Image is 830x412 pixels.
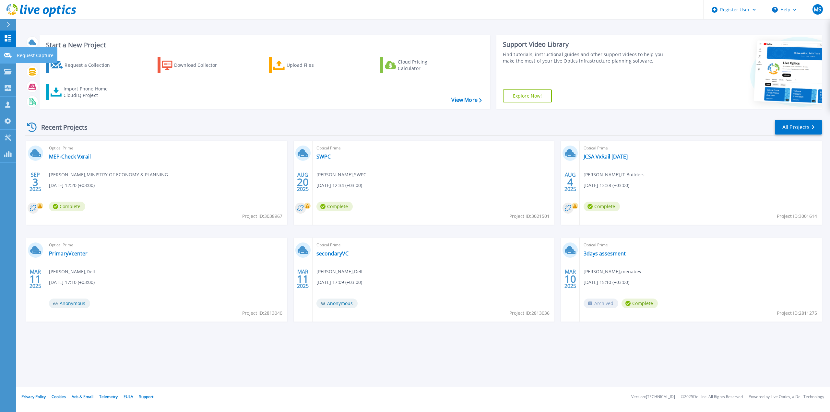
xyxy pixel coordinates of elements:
a: SWPC [316,153,331,160]
span: Optical Prime [584,145,818,152]
div: Upload Files [287,59,338,72]
a: MEP-Check Vxrail [49,153,91,160]
a: Ads & Email [72,394,93,399]
span: [DATE] 17:10 (+03:00) [49,279,95,286]
span: 11 [30,276,41,282]
span: Optical Prime [49,241,283,249]
span: [PERSON_NAME] , SWPC [316,171,366,178]
span: 3 [32,179,38,185]
span: Project ID: 3038967 [242,213,282,220]
span: Optical Prime [584,241,818,249]
span: [PERSON_NAME] , menabev [584,268,641,275]
span: [PERSON_NAME] , Dell [49,268,95,275]
h3: Start a New Project [46,41,481,49]
a: Cloud Pricing Calculator [380,57,453,73]
li: © 2025 Dell Inc. All Rights Reserved [681,395,743,399]
span: 20 [297,179,309,185]
p: Request Capture [17,47,53,64]
a: secondaryVC [316,250,349,257]
a: JCSA VxRail [DATE] [584,153,628,160]
span: 11 [297,276,309,282]
span: Optical Prime [316,241,551,249]
div: Request a Collection [65,59,116,72]
li: Powered by Live Optics, a Dell Technology [749,395,824,399]
div: Cloud Pricing Calculator [398,59,450,72]
span: Optical Prime [49,145,283,152]
span: [PERSON_NAME] , Dell [316,268,362,275]
div: Recent Projects [25,119,96,135]
div: Import Phone Home CloudIQ Project [64,86,114,99]
span: Optical Prime [316,145,551,152]
li: Version: [TECHNICAL_ID] [631,395,675,399]
a: Explore Now! [503,89,552,102]
span: Project ID: 2813040 [242,310,282,317]
span: [DATE] 12:34 (+03:00) [316,182,362,189]
a: EULA [124,394,133,399]
span: Anonymous [316,299,358,308]
div: MAR 2025 [564,267,576,291]
span: Complete [584,202,620,211]
span: Complete [316,202,353,211]
a: All Projects [775,120,822,135]
div: Support Video Library [503,40,671,49]
a: 3days assesment [584,250,626,257]
div: SEP 2025 [29,170,41,194]
a: PrimaryVcenter [49,250,88,257]
a: Telemetry [99,394,118,399]
span: [DATE] 15:10 (+03:00) [584,279,629,286]
span: [PERSON_NAME] , IT Builders [584,171,645,178]
a: Download Collector [158,57,230,73]
span: [DATE] 13:38 (+03:00) [584,182,629,189]
span: [DATE] 17:09 (+03:00) [316,279,362,286]
span: 10 [564,276,576,282]
div: Find tutorials, instructional guides and other support videos to help you make the most of your L... [503,51,671,64]
span: 4 [567,179,573,185]
div: AUG 2025 [297,170,309,194]
div: AUG 2025 [564,170,576,194]
a: Support [139,394,153,399]
span: MS [814,7,821,12]
span: Complete [622,299,658,308]
a: Cookies [52,394,66,399]
div: MAR 2025 [297,267,309,291]
a: Request a Collection [46,57,118,73]
div: Download Collector [174,59,226,72]
span: Project ID: 2811275 [777,310,817,317]
span: [PERSON_NAME] , MINISTRY OF ECONOMY & PLANNING [49,171,168,178]
a: View More [451,97,481,103]
span: Anonymous [49,299,90,308]
a: Privacy Policy [21,394,46,399]
span: Project ID: 2813036 [509,310,550,317]
span: Project ID: 3001614 [777,213,817,220]
span: Complete [49,202,85,211]
div: MAR 2025 [29,267,41,291]
span: Project ID: 3021501 [509,213,550,220]
a: Upload Files [269,57,341,73]
span: Archived [584,299,618,308]
span: [DATE] 12:20 (+03:00) [49,182,95,189]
